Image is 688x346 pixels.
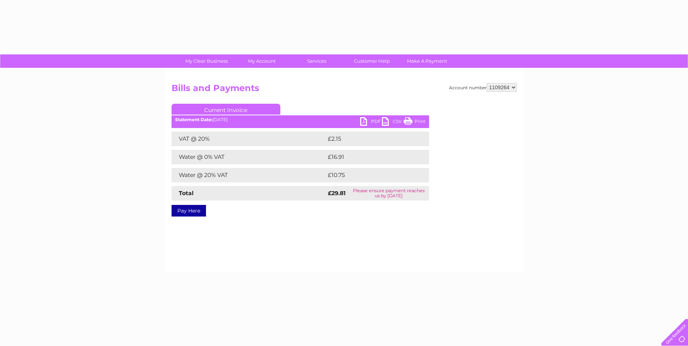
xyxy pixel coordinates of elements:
[449,83,517,92] div: Account number
[172,83,517,97] h2: Bills and Payments
[326,132,411,146] td: £2.15
[287,54,347,68] a: Services
[326,150,413,164] td: £16.91
[177,54,236,68] a: My Clear Business
[172,132,326,146] td: VAT @ 20%
[342,54,402,68] a: Customer Help
[404,117,425,128] a: Print
[397,54,457,68] a: Make A Payment
[172,205,206,217] a: Pay Here
[172,104,280,115] a: Current Invoice
[232,54,292,68] a: My Account
[172,150,326,164] td: Water @ 0% VAT
[172,117,429,122] div: [DATE]
[328,190,346,197] strong: £29.81
[175,117,213,122] b: Statement Date:
[179,190,194,197] strong: Total
[382,117,404,128] a: CSV
[360,117,382,128] a: PDF
[349,186,429,201] td: Please ensure payment reaches us by [DATE]
[172,168,326,182] td: Water @ 20% VAT
[326,168,414,182] td: £10.75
